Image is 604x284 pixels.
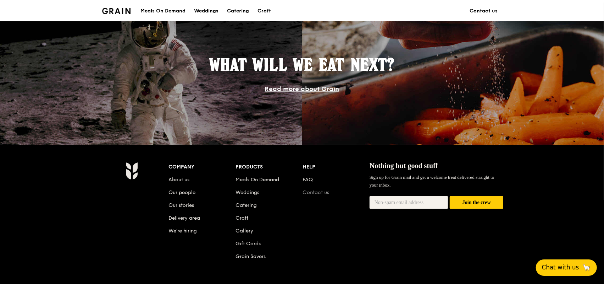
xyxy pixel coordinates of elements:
div: Weddings [194,0,218,22]
a: Weddings [190,0,223,22]
button: Join the crew [450,196,503,209]
a: We’re hiring [169,228,197,234]
a: Read more about Grain [265,85,339,93]
a: Delivery area [169,215,200,221]
div: Help [303,162,370,172]
a: About us [169,177,190,183]
span: Sign up for Grain mail and get a welcome treat delivered straight to your inbox. [370,175,494,188]
span: 🦙 [582,263,591,272]
a: Gallery [235,228,253,234]
a: Our stories [169,202,194,208]
input: Non-spam email address [370,196,448,209]
span: What will we eat next? [210,54,395,75]
img: Grain [126,162,138,180]
a: Meals On Demand [235,177,279,183]
div: Craft [257,0,271,22]
a: Catering [223,0,253,22]
img: Grain [102,8,131,14]
div: Products [235,162,303,172]
a: Grain Savers [235,253,266,259]
a: Weddings [235,189,259,195]
span: Nothing but good stuff [370,162,438,170]
a: Craft [253,0,275,22]
div: Meals On Demand [140,0,185,22]
a: Contact us [466,0,502,22]
a: Our people [169,189,196,195]
a: Catering [235,202,257,208]
a: Contact us [303,189,329,195]
button: Chat with us🦙 [536,259,597,276]
a: Gift Cards [235,241,261,247]
div: Catering [227,0,249,22]
a: FAQ [303,177,313,183]
span: Chat with us [542,263,579,272]
div: Company [169,162,236,172]
a: Craft [235,215,248,221]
